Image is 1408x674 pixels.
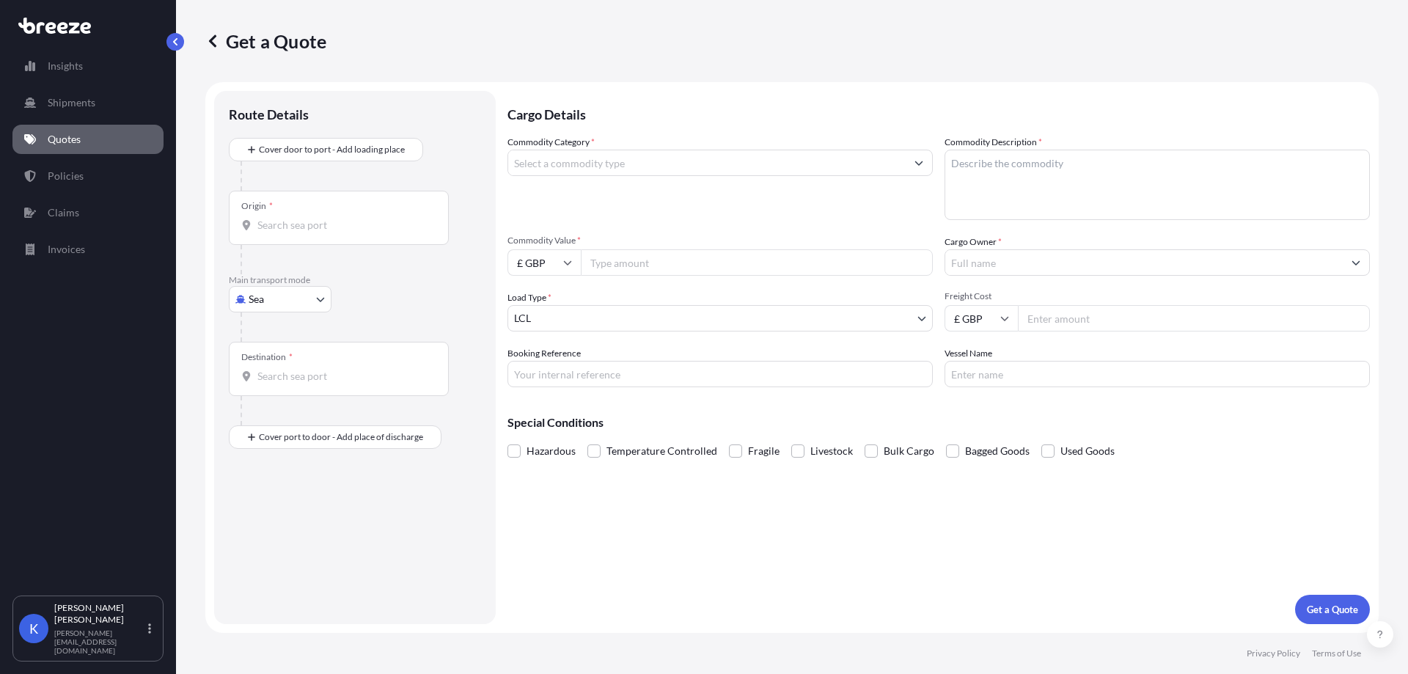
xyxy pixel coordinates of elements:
span: Cover port to door - Add place of discharge [259,430,423,444]
span: Commodity Value [507,235,933,246]
p: Quotes [48,132,81,147]
button: LCL [507,305,933,331]
button: Show suggestions [906,150,932,176]
label: Vessel Name [945,346,992,361]
span: Cover door to port - Add loading place [259,142,405,157]
a: Shipments [12,88,164,117]
span: Bagged Goods [965,440,1030,462]
p: [PERSON_NAME][EMAIL_ADDRESS][DOMAIN_NAME] [54,629,145,655]
p: Claims [48,205,79,220]
p: Main transport mode [229,274,481,286]
a: Invoices [12,235,164,264]
a: Quotes [12,125,164,154]
input: Destination [257,369,430,384]
span: Sea [249,292,264,307]
span: LCL [514,311,531,326]
span: Livestock [810,440,853,462]
input: Full name [945,249,1343,276]
p: Cargo Details [507,91,1370,135]
a: Claims [12,198,164,227]
div: Destination [241,351,293,363]
p: Insights [48,59,83,73]
a: Insights [12,51,164,81]
span: Hazardous [527,440,576,462]
label: Commodity Category [507,135,595,150]
span: Bulk Cargo [884,440,934,462]
p: Route Details [229,106,309,123]
span: Freight Cost [945,290,1370,302]
label: Booking Reference [507,346,581,361]
span: K [29,621,38,636]
button: Show suggestions [1343,249,1369,276]
div: Origin [241,200,273,212]
button: Get a Quote [1295,595,1370,624]
span: Fragile [748,440,780,462]
span: Load Type [507,290,551,305]
input: Enter name [945,361,1370,387]
a: Terms of Use [1312,648,1361,659]
span: Temperature Controlled [606,440,717,462]
p: Shipments [48,95,95,110]
input: Select a commodity type [508,150,906,176]
input: Origin [257,218,430,232]
p: Policies [48,169,84,183]
span: Used Goods [1060,440,1115,462]
p: Get a Quote [205,29,326,53]
p: Special Conditions [507,417,1370,428]
a: Privacy Policy [1247,648,1300,659]
button: Cover door to port - Add loading place [229,138,423,161]
p: Get a Quote [1307,602,1358,617]
input: Enter amount [1018,305,1370,331]
p: Invoices [48,242,85,257]
input: Your internal reference [507,361,933,387]
input: Type amount [581,249,933,276]
a: Policies [12,161,164,191]
label: Cargo Owner [945,235,1002,249]
button: Cover port to door - Add place of discharge [229,425,441,449]
button: Select transport [229,286,331,312]
label: Commodity Description [945,135,1042,150]
p: [PERSON_NAME] [PERSON_NAME] [54,602,145,626]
